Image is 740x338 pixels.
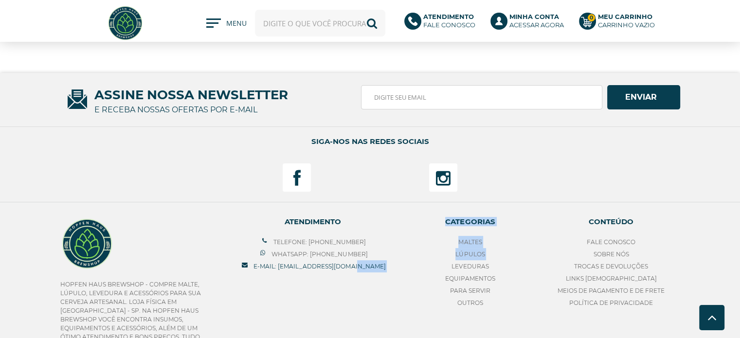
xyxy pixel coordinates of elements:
p: Fale conosco [423,13,475,29]
span: ATENDIMENTO [240,207,385,236]
a: Fale Conosco [587,238,635,246]
a: Meios de pagamento e de frete [558,287,665,294]
a: Whatsapp: [PHONE_NUMBER] [258,250,367,258]
button: Buscar [359,10,385,36]
span: Categorias [414,207,527,236]
p: e receba nossas ofertas por e-mail [94,103,257,117]
a: Lúpulos [455,250,485,258]
span: ASSINE NOSSA NEWSLETTER [60,80,680,109]
a: Outros [457,299,483,306]
a: Telefone: [PHONE_NUMBER] [260,238,366,246]
span: MENU [226,18,245,33]
a: Sobre nós [594,250,629,258]
button: MENU [206,18,245,28]
a: Equipamentos [445,275,495,282]
p: Acessar agora [509,13,564,29]
span: Conteúdo [555,207,668,236]
a: Links [DEMOGRAPHIC_DATA] [566,275,657,282]
a: E-mail: [EMAIL_ADDRESS][DOMAIN_NAME] [240,263,385,270]
a: Maltes [458,238,482,246]
a: Leveduras [451,263,488,270]
button: Assinar [607,85,680,109]
input: Digite o que você procura [255,10,385,36]
img: Hopfen Haus BrewShop [60,217,114,270]
a: AtendimentoFale conosco [404,13,481,34]
img: Hopfen Haus BrewShop [107,5,144,41]
b: Minha Conta [509,13,559,20]
a: Siga nos no Facebook [282,163,311,192]
a: Siga nos no Instagram [429,163,458,192]
a: Política de privacidade [569,299,653,306]
a: Para Servir [450,287,490,294]
div: Carrinho Vazio [598,21,655,29]
b: Atendimento [423,13,474,20]
a: Minha ContaAcessar agora [490,13,569,34]
strong: 0 [587,14,596,22]
input: Digite seu email [361,85,602,109]
b: Meu Carrinho [598,13,652,20]
a: Trocas e Devoluções [574,263,648,270]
